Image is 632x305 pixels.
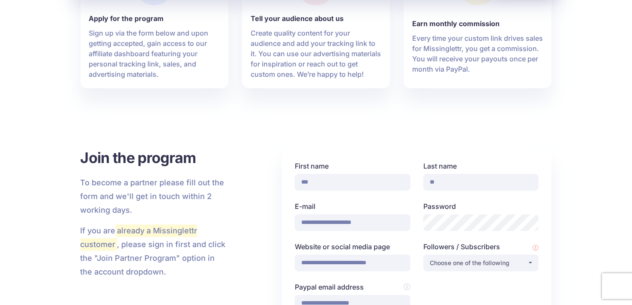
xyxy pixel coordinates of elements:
p: Sign up via the form below and upon getting accepted, gain access to our affiliate dashboard feat... [89,28,220,79]
label: E-mail [295,201,410,211]
label: Password [423,201,539,211]
label: First name [295,161,410,171]
label: Paypal email address [295,282,410,292]
p: Create quality content for your audience and add your tracking link to it. You can use our advert... [251,28,381,79]
p: Every time your custom link drives sales for Missinglettr, you get a commission. You will receive... [412,33,543,74]
b: Earn monthly commission [412,18,543,29]
p: To become a partner please fill out the form and we'll get in touch within 2 working days. [81,176,229,217]
button: Choose one of the following [423,254,539,271]
mark: already a Missinglettr customer [81,224,198,250]
label: Followers / Subscribers [423,242,539,252]
label: Last name [423,161,539,171]
b: Tell your audience about us [251,13,381,24]
b: Apply for the program [89,13,220,24]
div: Choose one of the following [430,258,527,268]
p: If you are , please sign in first and click the "Join Partner Program" option in the account drop... [81,224,229,279]
h3: Join the program [81,148,229,167]
label: Website or social media page [295,242,410,252]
